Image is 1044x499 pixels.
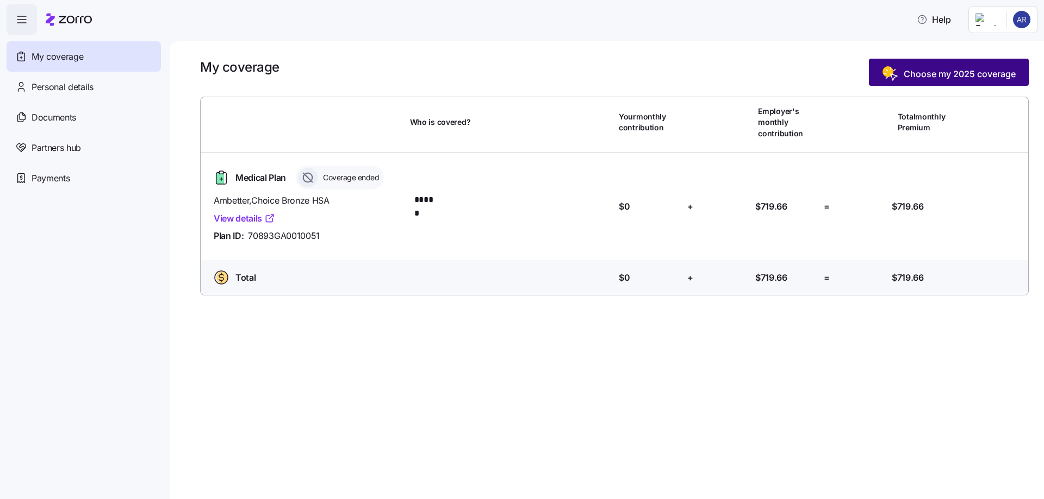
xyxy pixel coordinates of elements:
button: Help [908,9,960,30]
span: Total monthly Premium [898,111,959,134]
button: Choose my 2025 coverage [869,59,1029,86]
span: $719.66 [755,200,787,213]
span: 70893GA0010051 [248,229,320,243]
a: Partners hub [7,132,161,163]
span: Plan ID: [214,229,244,243]
a: Payments [7,163,161,193]
span: $0 [619,200,630,213]
span: $719.66 [755,271,787,285]
span: = [824,200,830,213]
span: Partners hub [32,141,81,155]
span: Ambetter , Choice Bronze HSA [214,194,401,207]
a: View details [214,212,275,225]
span: Medical Plan [235,171,286,185]
span: $719.66 [892,271,924,285]
a: Documents [7,102,161,132]
span: Who is covered? [410,117,471,128]
span: + [687,200,693,213]
span: Help [917,13,951,26]
span: $719.66 [892,200,924,213]
span: Documents [32,111,76,124]
span: = [824,271,830,285]
span: Payments [32,172,70,185]
span: Total [235,271,256,285]
span: + [687,271,693,285]
img: 9114897a9d7375b2beb3dc0c767056af [1013,11,1030,28]
a: My coverage [7,41,161,72]
h1: My coverage [200,59,279,75]
span: Choose my 2025 coverage [904,67,1016,80]
a: Personal details [7,72,161,102]
span: $0 [619,271,630,285]
span: Employer's monthly contribution [758,106,819,139]
img: Employer logo [975,13,997,26]
span: Coverage ended [320,172,379,183]
span: My coverage [32,50,83,64]
span: Personal details [32,80,94,94]
span: Your monthly contribution [619,111,680,134]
